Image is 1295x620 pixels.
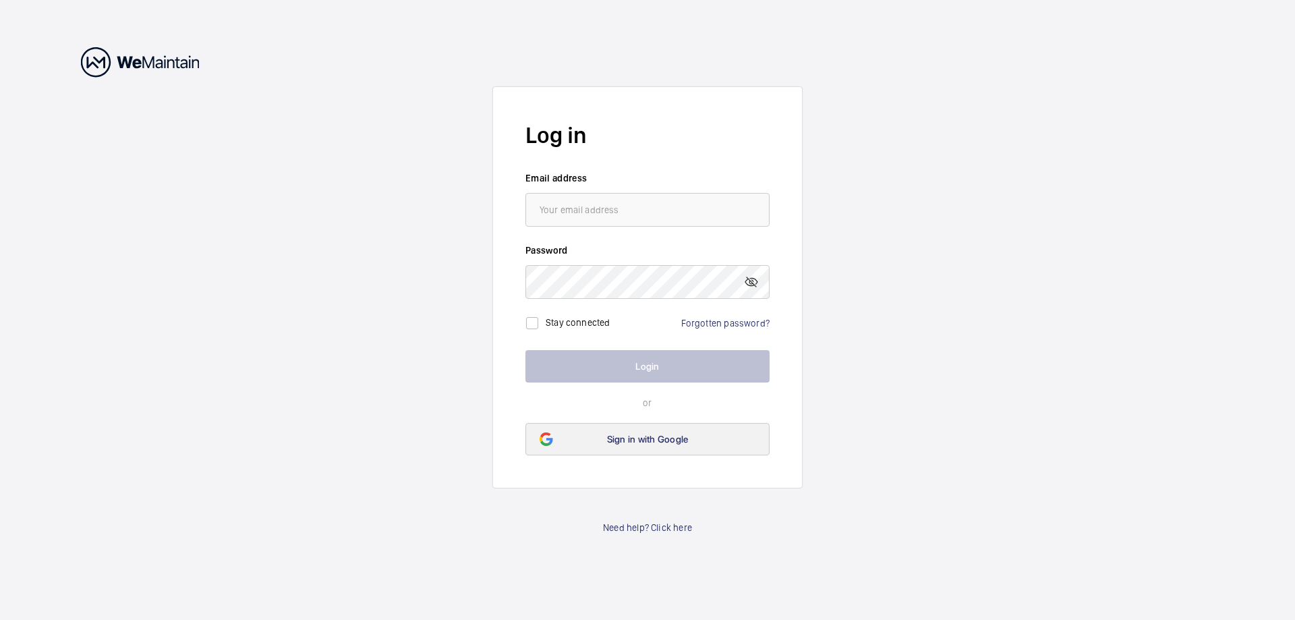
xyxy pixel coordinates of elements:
[525,171,770,185] label: Email address
[607,434,689,445] span: Sign in with Google
[525,350,770,383] button: Login
[603,521,692,534] a: Need help? Click here
[546,316,610,327] label: Stay connected
[525,244,770,257] label: Password
[525,119,770,151] h2: Log in
[525,193,770,227] input: Your email address
[681,318,770,329] a: Forgotten password?
[525,396,770,410] p: or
